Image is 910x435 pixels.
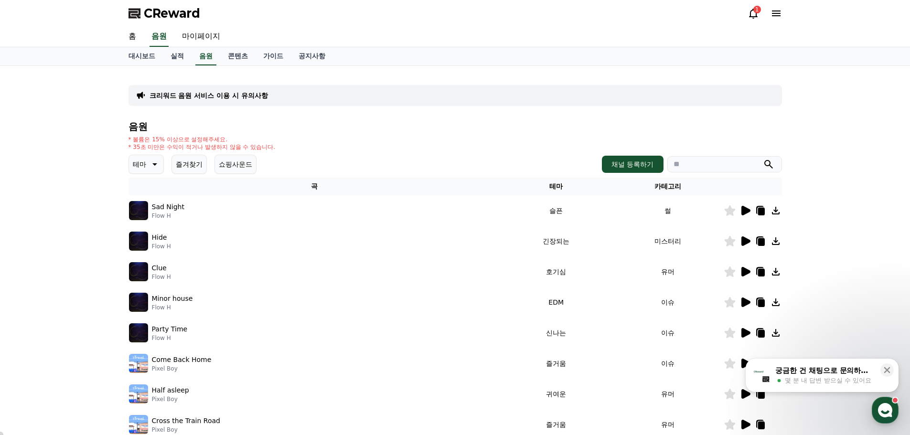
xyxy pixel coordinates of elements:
[291,47,333,65] a: 공지사항
[150,91,268,100] a: 크리워드 음원 서비스 이용 시 유의사항
[500,287,612,318] td: EDM
[129,262,148,281] img: music
[121,27,144,47] a: 홈
[129,415,148,434] img: music
[500,195,612,226] td: 슬픈
[500,318,612,348] td: 신나는
[220,47,256,65] a: 콘텐츠
[612,379,724,409] td: 유머
[128,178,501,195] th: 곡
[195,47,216,65] a: 음원
[152,294,193,304] p: Minor house
[500,379,612,409] td: 귀여운
[133,158,146,171] p: 테마
[612,348,724,379] td: 이슈
[500,226,612,256] td: 긴장되는
[128,6,200,21] a: CReward
[152,416,220,426] p: Cross the Train Road
[152,243,171,250] p: Flow H
[144,6,200,21] span: CReward
[152,263,167,273] p: Clue
[612,318,724,348] td: 이슈
[163,47,192,65] a: 실적
[152,212,184,220] p: Flow H
[612,195,724,226] td: 썰
[129,232,148,251] img: music
[128,121,782,132] h4: 음원
[602,156,663,173] button: 채널 등록하기
[128,136,276,143] p: * 볼륨은 15% 이상으로 설정해주세요.
[150,27,169,47] a: 음원
[129,323,148,342] img: music
[612,226,724,256] td: 미스터리
[128,155,164,174] button: 테마
[152,355,212,365] p: Come Back Home
[500,178,612,195] th: 테마
[128,143,276,151] p: * 35초 미만은 수익이 적거나 발생하지 않을 수 있습니다.
[152,385,189,395] p: Half asleep
[152,324,188,334] p: Party Time
[152,334,188,342] p: Flow H
[500,348,612,379] td: 즐거움
[612,287,724,318] td: 이슈
[129,201,148,220] img: music
[152,365,212,372] p: Pixel Boy
[129,354,148,373] img: music
[152,273,171,281] p: Flow H
[129,384,148,403] img: music
[612,178,724,195] th: 카테고리
[152,304,193,311] p: Flow H
[171,155,207,174] button: 즐겨찾기
[152,426,220,434] p: Pixel Boy
[214,155,257,174] button: 쇼핑사운드
[753,6,761,13] div: 1
[256,47,291,65] a: 가이드
[748,8,759,19] a: 1
[121,47,163,65] a: 대시보드
[152,202,184,212] p: Sad Night
[129,293,148,312] img: music
[500,256,612,287] td: 호기심
[612,256,724,287] td: 유머
[152,395,189,403] p: Pixel Boy
[174,27,228,47] a: 마이페이지
[152,233,167,243] p: Hide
